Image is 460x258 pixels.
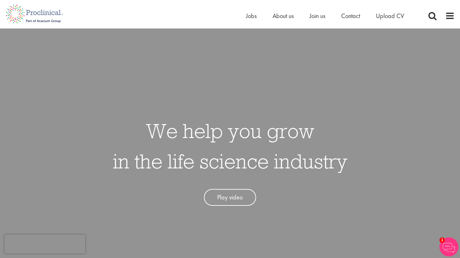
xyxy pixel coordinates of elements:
span: 1 [439,237,445,243]
a: Upload CV [376,12,404,20]
a: About us [273,12,294,20]
a: Join us [310,12,325,20]
h1: We help you grow in the life science industry [113,116,347,176]
a: Play video [204,189,256,206]
a: Jobs [246,12,257,20]
a: Contact [341,12,360,20]
img: Chatbot [439,237,458,256]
